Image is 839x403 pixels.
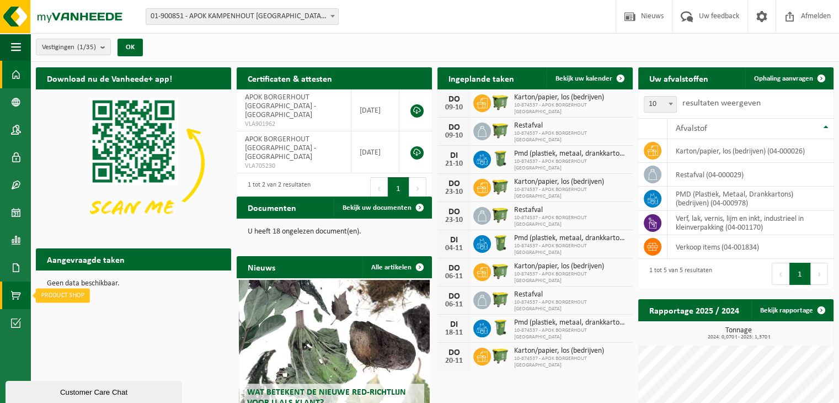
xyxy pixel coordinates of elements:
button: 1 [789,263,811,285]
div: 06-11 [443,273,465,280]
div: DO [443,292,465,301]
h2: Documenten [237,197,307,218]
span: Restafval [514,290,627,299]
span: 10-874537 - APOK BORGERHOUT [GEOGRAPHIC_DATA] [514,158,627,172]
a: Bekijk rapportage [751,299,832,321]
a: Bekijk uw kalender [547,67,632,89]
div: DO [443,179,465,188]
iframe: chat widget [6,379,184,403]
img: WB-0240-HPE-GN-50 [491,234,510,252]
span: Bekijk uw documenten [343,204,412,211]
span: Vestigingen [42,39,96,56]
img: WB-1100-HPE-GN-50 [491,121,510,140]
img: WB-0240-HPE-GN-50 [491,318,510,337]
div: DI [443,236,465,245]
td: PMD (Plastiek, Metaal, Drankkartons) (bedrijven) (04-000978) [667,187,833,211]
div: 09-10 [443,132,465,140]
td: verf, lak, vernis, lijm en inkt, industrieel in kleinverpakking (04-001170) [667,211,833,235]
span: 10-874537 - APOK BORGERHOUT [GEOGRAPHIC_DATA] [514,130,627,144]
span: Restafval [514,121,627,130]
button: OK [117,39,143,56]
img: WB-1100-HPE-GN-50 [491,93,510,112]
div: 09-10 [443,104,465,112]
a: Bekijk uw documenten [334,197,431,219]
button: Previous [772,263,789,285]
div: 1 tot 2 van 2 resultaten [242,176,311,200]
span: Karton/papier, los (bedrijven) [514,347,627,356]
div: 04-11 [443,245,465,252]
img: WB-0240-HPE-GN-50 [491,149,510,168]
div: DO [443,208,465,216]
h2: Certificaten & attesten [237,67,343,89]
img: WB-1100-HPE-GN-50 [491,177,510,196]
button: Previous [370,177,388,199]
h2: Download nu de Vanheede+ app! [36,67,183,89]
span: 01-900851 - APOK KAMPENHOUT NV - KAMPENHOUT [146,8,339,25]
span: Afvalstof [676,124,707,133]
span: 10 [644,97,676,112]
td: [DATE] [351,89,399,131]
div: 20-11 [443,357,465,365]
span: 10-874537 - APOK BORGERHOUT [GEOGRAPHIC_DATA] [514,271,627,284]
img: WB-1100-HPE-GN-50 [491,205,510,224]
img: Download de VHEPlus App [36,89,231,236]
div: DO [443,348,465,357]
div: 06-11 [443,301,465,309]
h2: Aangevraagde taken [36,248,136,270]
span: 10-874537 - APOK BORGERHOUT [GEOGRAPHIC_DATA] [514,187,627,200]
span: Pmd (plastiek, metaal, drankkartons) (bedrijven) [514,150,627,158]
button: Next [811,263,828,285]
a: Ophaling aanvragen [745,67,832,89]
div: 23-10 [443,188,465,196]
h2: Ingeplande taken [437,67,525,89]
div: DO [443,264,465,273]
span: VLA901962 [245,120,343,129]
span: Pmd (plastiek, metaal, drankkartons) (bedrijven) [514,234,627,243]
span: APOK BORGERHOUT [GEOGRAPHIC_DATA] - [GEOGRAPHIC_DATA] [245,93,316,119]
span: Restafval [514,206,627,215]
div: DO [443,95,465,104]
p: U heeft 18 ongelezen document(en). [248,228,421,236]
td: [DATE] [351,131,399,173]
h2: Rapportage 2025 / 2024 [638,299,750,321]
h2: Uw afvalstoffen [638,67,719,89]
img: WB-1100-HPE-GN-50 [491,290,510,309]
a: Alle artikelen [362,256,431,278]
div: 18-11 [443,329,465,337]
span: Ophaling aanvragen [754,75,813,82]
span: APOK BORGERHOUT [GEOGRAPHIC_DATA] - [GEOGRAPHIC_DATA] [245,135,316,161]
span: Karton/papier, los (bedrijven) [514,262,627,271]
count: (1/35) [77,44,96,51]
div: DO [443,123,465,132]
span: 10-874537 - APOK BORGERHOUT [GEOGRAPHIC_DATA] [514,102,627,115]
span: 10-874537 - APOK BORGERHOUT [GEOGRAPHIC_DATA] [514,327,627,341]
img: WB-1100-HPE-GN-50 [491,262,510,280]
label: resultaten weergeven [682,99,761,108]
span: 01-900851 - APOK KAMPENHOUT NV - KAMPENHOUT [146,9,338,24]
span: 2024: 0,070 t - 2025: 1,370 t [644,335,833,340]
span: Bekijk uw kalender [555,75,612,82]
button: 1 [388,177,409,199]
td: karton/papier, los (bedrijven) (04-000026) [667,139,833,163]
div: 1 tot 5 van 5 resultaten [644,262,712,286]
span: Karton/papier, los (bedrijven) [514,178,627,187]
span: 10-874537 - APOK BORGERHOUT [GEOGRAPHIC_DATA] [514,299,627,312]
td: verkoop items (04-001834) [667,235,833,259]
span: 10-874537 - APOK BORGERHOUT [GEOGRAPHIC_DATA] [514,356,627,369]
span: Pmd (plastiek, metaal, drankkartons) (bedrijven) [514,319,627,327]
span: VLA705230 [245,162,343,171]
td: restafval (04-000029) [667,163,833,187]
p: Geen data beschikbaar. [47,280,220,288]
div: 23-10 [443,216,465,224]
button: Next [409,177,426,199]
div: DI [443,151,465,160]
img: WB-1100-HPE-GN-50 [491,346,510,365]
button: Vestigingen(1/35) [36,39,111,55]
h3: Tonnage [644,327,833,340]
h2: Nieuws [237,256,286,278]
div: DI [443,320,465,329]
span: 10 [644,96,677,113]
div: 21-10 [443,160,465,168]
span: Karton/papier, los (bedrijven) [514,93,627,102]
